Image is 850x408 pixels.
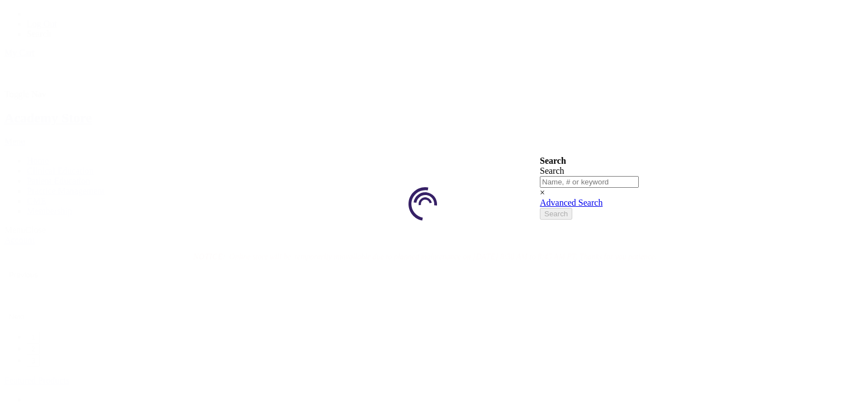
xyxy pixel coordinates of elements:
button: Search [540,208,572,220]
input: Name, # or keyword [540,176,639,188]
span: Search [544,210,568,218]
div: × [540,188,639,198]
a: Advanced Search [540,198,602,207]
span: Search [540,166,564,175]
strong: Search [540,156,566,165]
